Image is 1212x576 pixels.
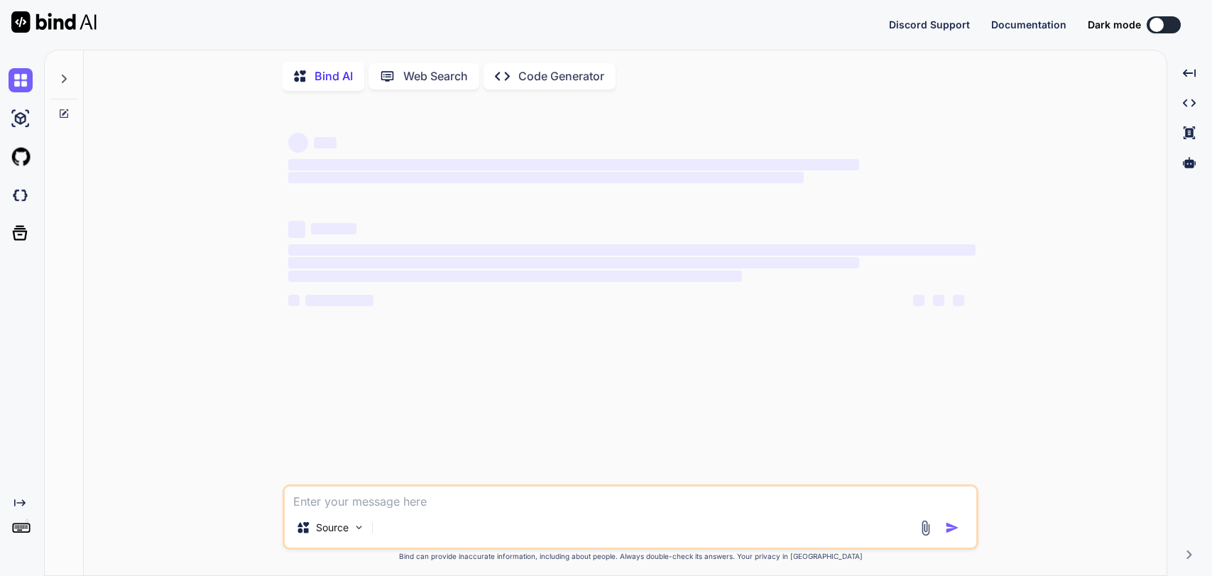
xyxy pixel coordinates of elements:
[353,521,365,533] img: Pick Models
[889,18,970,31] span: Discord Support
[305,295,373,306] span: ‌
[1088,18,1141,32] span: Dark mode
[9,145,33,169] img: githubLight
[316,521,349,535] p: Source
[889,19,970,31] button: Discord Support
[403,70,468,82] p: Web Search
[9,68,33,92] img: chat
[991,19,1066,31] button: Documentation
[11,11,97,33] img: Bind AI
[945,521,959,535] img: icon
[314,137,337,148] span: ‌
[283,553,978,561] p: Bind can provide inaccurate information, including about people. Always double-check its answers....
[288,244,976,256] span: ‌
[991,18,1066,31] span: Documentation
[311,223,356,234] span: ‌
[933,295,944,306] span: ‌
[288,159,858,170] span: ‌
[288,271,742,282] span: ‌
[518,70,604,82] p: Code Generator
[315,70,353,82] p: Bind AI
[9,107,33,131] img: ai-studio
[288,295,300,306] span: ‌
[288,257,858,268] span: ‌
[9,183,33,207] img: darkCloudIdeIcon
[288,221,305,238] span: ‌
[917,520,934,536] img: attachment
[913,295,924,306] span: ‌
[288,172,804,183] span: ‌
[953,295,964,306] span: ‌
[288,133,308,153] span: ‌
